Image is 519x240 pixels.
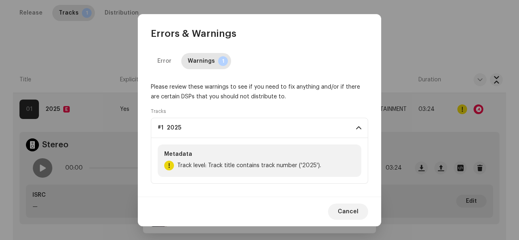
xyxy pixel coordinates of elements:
[151,27,236,40] span: Errors & Warnings
[218,56,228,66] p-badge: 1
[158,125,181,131] span: #1 2025
[151,118,368,138] p-accordion-header: #1 2025
[328,204,368,220] button: Cancel
[151,108,166,115] label: Tracks
[177,161,321,170] span: Track level: Track title contains track number ('2025').
[188,53,215,69] div: Warnings
[164,151,355,157] div: Metadata
[151,138,368,184] p-accordion-content: #1 2025
[151,82,368,102] div: Please review these warnings to see if you need to fix anything and/or if there are certain DSPs ...
[157,53,172,69] div: Error
[338,204,358,220] span: Cancel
